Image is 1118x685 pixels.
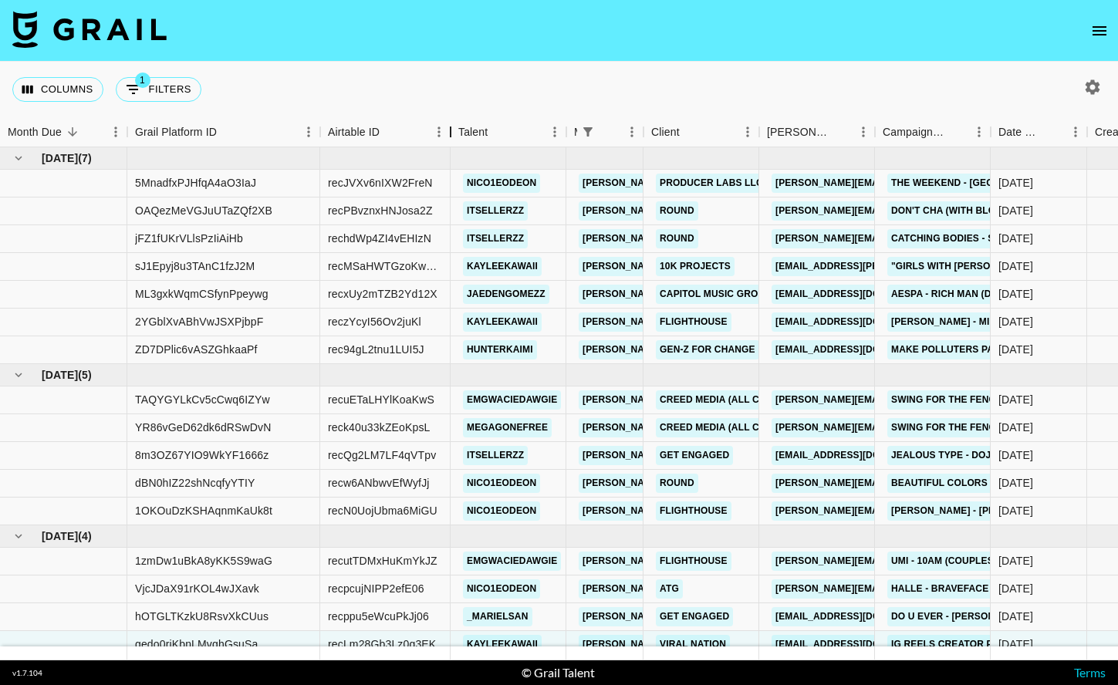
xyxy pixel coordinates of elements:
a: Make Polluters Pay Campaign [887,340,1056,359]
a: [PERSON_NAME][EMAIL_ADDRESS][DOMAIN_NAME] [579,285,830,304]
a: [PERSON_NAME][EMAIL_ADDRESS][DOMAIN_NAME] [772,229,1023,248]
a: Creed Media (All Campaigns) [656,418,816,437]
div: TAQYGYLkCv5cCwq6IZYw [135,392,270,407]
div: sJ1Epyj8u3TAnC1fzJ2M [135,258,255,274]
a: [EMAIL_ADDRESS][DOMAIN_NAME] [772,312,944,332]
a: Terms [1074,665,1106,680]
a: [PERSON_NAME][EMAIL_ADDRESS][DOMAIN_NAME] [579,390,830,410]
a: Catching Bodies - Sekou [887,229,1025,248]
div: 9/3/2025 [998,314,1033,329]
a: Flighthouse [656,312,731,332]
button: open drawer [1084,15,1115,46]
div: 6/25/2025 [998,392,1033,407]
div: recutTDMxHuKmYkJZ [328,553,437,569]
a: nico1eodeon [463,474,540,493]
div: reck40u33kZEoKpsL [328,420,431,435]
span: ( 5 ) [78,367,92,383]
button: Select columns [12,77,103,102]
button: Sort [830,121,852,143]
a: kayleekawaii [463,635,542,654]
a: Jealous Type - Doja Cat [887,446,1022,465]
div: 6/27/2025 [998,581,1033,596]
button: Sort [1042,121,1064,143]
button: Sort [488,121,509,143]
a: itsellerzz [463,201,528,221]
div: 8m3OZ67YIO9WkYF1666z [135,447,269,463]
div: reczYcyI56Ov2juKl [328,314,421,329]
a: [PERSON_NAME][EMAIL_ADDRESS][DOMAIN_NAME] [772,201,1023,221]
a: [EMAIL_ADDRESS][DOMAIN_NAME] [772,285,944,304]
a: _marielsan [463,607,532,626]
div: Airtable ID [328,117,380,147]
a: [PERSON_NAME][EMAIL_ADDRESS][DOMAIN_NAME] [772,174,1023,193]
span: [DATE] [42,367,78,383]
button: Menu [543,120,566,143]
div: © Grail Talent [522,665,595,680]
button: hide children [8,147,29,169]
a: kayleekawaii [463,257,542,276]
a: [PERSON_NAME][EMAIL_ADDRESS][DOMAIN_NAME] [579,474,830,493]
a: [PERSON_NAME][EMAIL_ADDRESS][PERSON_NAME][DOMAIN_NAME] [772,501,1103,521]
div: Grail Platform ID [127,117,320,147]
span: ( 7 ) [78,150,92,166]
a: Producer Labs LLC [656,174,767,193]
div: 2YGblXvABhVwJSXPjbpF [135,314,263,329]
a: [PERSON_NAME][EMAIL_ADDRESS][PERSON_NAME][DOMAIN_NAME] [772,552,1103,571]
a: itsellerzz [463,229,528,248]
a: Gen-Z for Change [656,340,759,359]
div: recN0UojUbma6MiGU [328,503,437,518]
a: [PERSON_NAME][EMAIL_ADDRESS][DOMAIN_NAME] [772,390,1023,410]
div: 7/30/2025 [998,636,1033,652]
a: Get Engaged [656,446,733,465]
a: hunterkaimi [463,340,537,359]
button: Sort [380,121,401,143]
button: Sort [217,121,238,143]
a: [PERSON_NAME][EMAIL_ADDRESS][DOMAIN_NAME] [772,579,1023,599]
a: Round [656,229,698,248]
span: [DATE] [42,150,78,166]
a: nico1eodeon [463,174,540,193]
div: Manager [574,117,577,147]
div: Date Created [998,117,1042,147]
a: [PERSON_NAME][EMAIL_ADDRESS][DOMAIN_NAME] [579,257,830,276]
div: recpcujNIPP2efE06 [328,581,424,596]
a: Flighthouse [656,552,731,571]
a: Viral Nation [656,635,730,654]
div: Client [651,117,680,147]
a: [EMAIL_ADDRESS][PERSON_NAME][DOMAIN_NAME] [772,257,1023,276]
button: Menu [968,120,991,143]
div: dBN0hIZ22shNcqfyYTIY [135,475,255,491]
a: [PERSON_NAME][EMAIL_ADDRESS][DOMAIN_NAME] [579,635,830,654]
div: Campaign (Type) [875,117,991,147]
button: Menu [852,120,875,143]
a: [PERSON_NAME][EMAIL_ADDRESS][DOMAIN_NAME] [579,312,830,332]
a: [EMAIL_ADDRESS][DOMAIN_NAME] [772,607,944,626]
a: [PERSON_NAME][EMAIL_ADDRESS][DOMAIN_NAME] [579,607,830,626]
button: Menu [427,120,451,143]
button: Menu [297,120,320,143]
div: 1zmDw1uBkA8yKK5S9waG [135,553,272,569]
a: [PERSON_NAME][EMAIL_ADDRESS][DOMAIN_NAME] [579,552,830,571]
div: [PERSON_NAME] [767,117,830,147]
a: jaedengomezz [463,285,549,304]
div: YR86vGeD62dk6dRSwDvN [135,420,272,435]
button: hide children [8,364,29,386]
a: [PERSON_NAME][EMAIL_ADDRESS][DOMAIN_NAME] [579,418,830,437]
button: Sort [599,121,620,143]
a: Do U Ever - [PERSON_NAME] [887,607,1035,626]
div: Booker [759,117,875,147]
img: Grail Talent [12,11,167,48]
a: [PERSON_NAME][EMAIL_ADDRESS][DOMAIN_NAME] [579,501,830,521]
div: OAQezMeVGJuUTaZQf2XB [135,203,272,218]
a: 10k Projects [656,257,735,276]
div: recuETaLHYlKoaKwS [328,392,434,407]
a: kayleekawaii [463,312,542,332]
div: Date Created [991,117,1087,147]
button: Menu [1064,120,1087,143]
a: [PERSON_NAME][EMAIL_ADDRESS][DOMAIN_NAME] [579,579,830,599]
div: 8/26/2025 [998,175,1033,191]
button: Menu [104,120,127,143]
a: The Weekend - [GEOGRAPHIC_DATA] [887,174,1074,193]
div: rec94gL2tnu1LUI5J [328,342,424,357]
a: ATG [656,579,683,599]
